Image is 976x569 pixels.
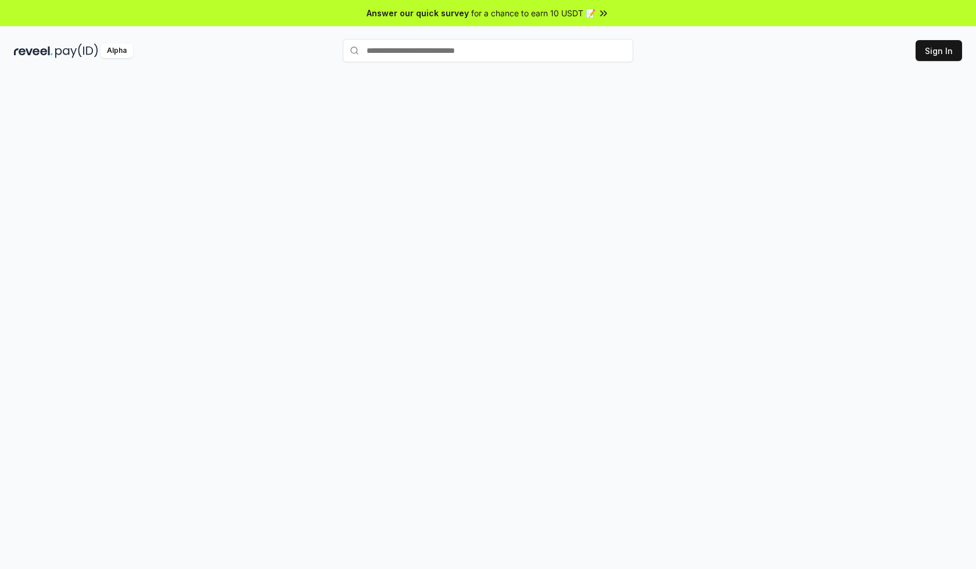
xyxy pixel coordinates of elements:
[471,7,595,19] span: for a chance to earn 10 USDT 📝
[916,40,962,61] button: Sign In
[101,44,133,58] div: Alpha
[55,44,98,58] img: pay_id
[367,7,469,19] span: Answer our quick survey
[14,44,53,58] img: reveel_dark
